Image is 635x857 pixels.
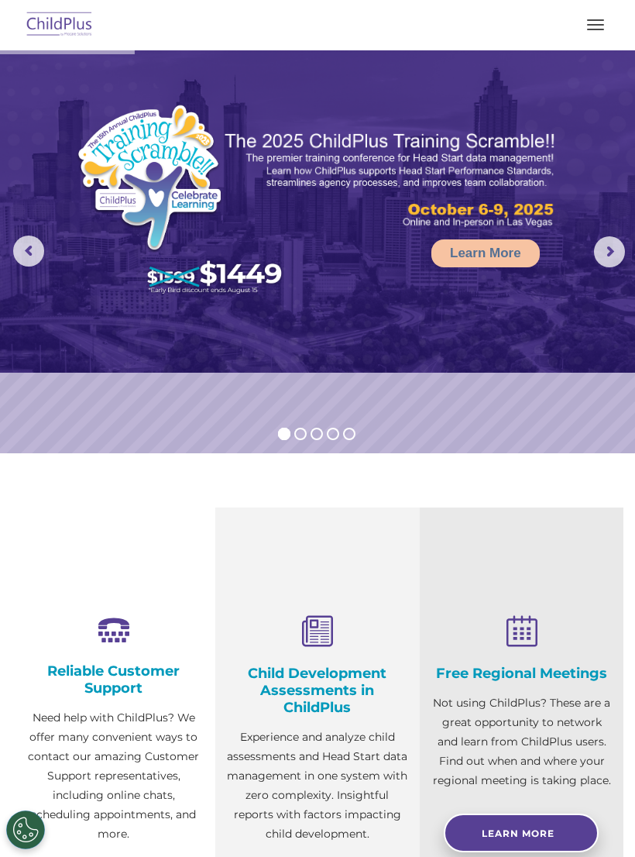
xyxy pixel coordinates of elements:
[23,708,204,844] p: Need help with ChildPlus? We offer many convenient ways to contact our amazing Customer Support r...
[431,239,540,267] a: Learn More
[482,828,554,839] span: Learn More
[23,663,204,697] h4: Reliable Customer Support
[431,694,612,790] p: Not using ChildPlus? These are a great opportunity to network and learn from ChildPlus users. Fin...
[23,7,96,43] img: ChildPlus by Procare Solutions
[227,665,407,716] h4: Child Development Assessments in ChildPlus
[6,811,45,849] button: Cookies Settings
[431,665,612,682] h4: Free Regional Meetings
[227,728,407,844] p: Experience and analyze child assessments and Head Start data management in one system with zero c...
[444,814,599,852] a: Learn More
